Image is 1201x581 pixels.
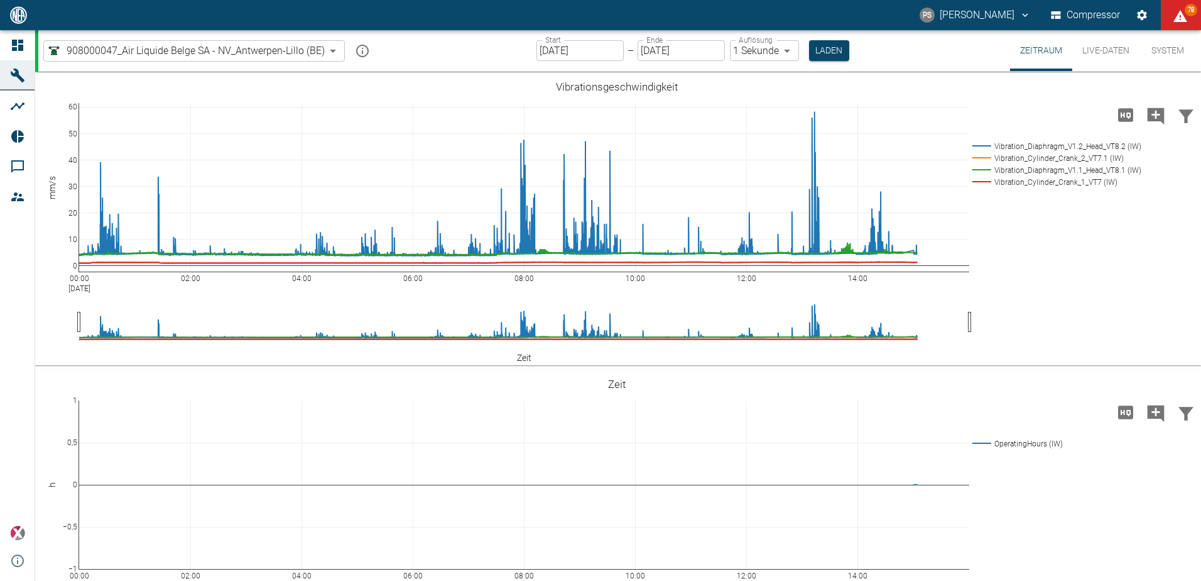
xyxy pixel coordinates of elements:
button: Daten filtern [1171,396,1201,429]
label: Ende [646,35,663,45]
button: mission info [350,38,375,64]
span: Hohe Auflösung [1111,406,1141,418]
button: Einstellungen [1131,4,1153,26]
span: 908000047_Air Liquide Belge SA - NV_Antwerpen-Lillo (BE) [67,43,325,58]
label: Auflösung [739,35,773,45]
button: Daten filtern [1171,99,1201,131]
button: Live-Daten [1072,30,1139,71]
span: 78 [1185,4,1197,16]
span: Hohe Auflösung [1111,108,1141,120]
a: 908000047_Air Liquide Belge SA - NV_Antwerpen-Lillo (BE) [46,43,325,58]
img: Xplore Logo [10,526,25,541]
button: System [1139,30,1196,71]
button: Zeitraum [1010,30,1072,71]
img: logo [9,6,28,23]
button: Kommentar hinzufügen [1141,99,1171,131]
label: Start [545,35,561,45]
p: – [628,43,634,58]
div: PS [920,8,935,23]
input: DD.MM.YYYY [638,40,725,61]
button: Compressor [1048,4,1123,26]
div: 1 Sekunde [730,40,799,61]
button: pascal.schwanebeck@neuman-esser.com [918,4,1033,26]
button: Laden [809,40,849,61]
input: DD.MM.YYYY [536,40,624,61]
button: Kommentar hinzufügen [1141,396,1171,429]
